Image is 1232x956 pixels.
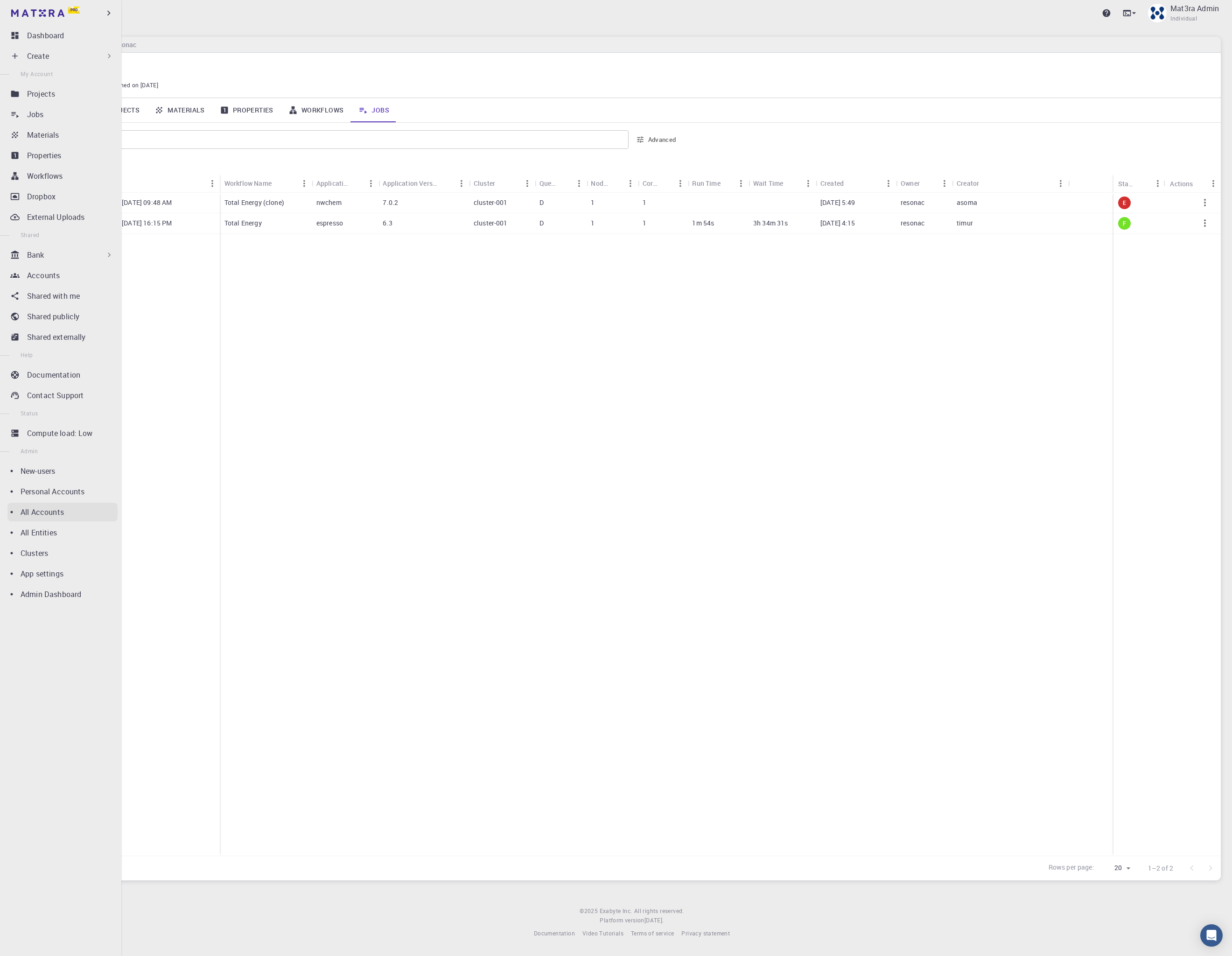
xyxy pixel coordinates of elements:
[147,98,212,122] a: Materials
[112,81,158,90] span: Joined on [DATE]
[21,527,57,538] p: All Entities
[21,465,55,477] p: New-users
[212,98,281,122] a: Properties
[27,88,55,99] p: Projects
[672,176,687,191] button: Menu
[7,462,118,480] a: New-users
[1148,4,1167,22] img: Mat3ra Admin
[801,176,816,191] button: Menu
[474,198,508,207] p: cluster-001
[21,568,63,579] p: App settings
[539,174,557,192] div: Queue
[7,328,118,346] a: Shared externally
[7,187,118,206] a: Dropbox
[820,174,844,192] div: Created
[881,176,896,191] button: Menu
[608,176,623,191] button: Sort
[21,548,48,559] p: Clusters
[224,218,262,228] p: Total Energy
[535,174,587,192] div: Queue
[1118,217,1131,230] div: finished
[692,174,720,192] div: Run Time
[644,916,664,924] span: [DATE] .
[1170,175,1193,193] div: Actions
[383,198,398,207] p: 7.0.2
[383,218,392,228] p: 6.3
[11,9,64,17] img: logo
[316,174,349,192] div: Application
[586,174,638,192] div: Nodes
[7,126,118,144] a: Materials
[27,109,44,120] p: Jobs
[27,170,63,182] p: Workflows
[749,174,816,192] div: Wait Time
[820,198,855,207] p: [DATE] 5:49
[7,266,118,285] a: Accounts
[753,174,783,192] div: Wait Time
[1118,197,1131,209] div: error
[21,409,38,417] span: Status
[1098,861,1133,875] div: 20
[844,176,859,191] button: Sort
[600,907,632,916] a: Exabyte Inc.
[7,424,118,443] a: Compute load: Low
[1206,176,1221,191] button: Menu
[600,916,644,925] span: Platform version
[27,369,80,380] p: Documentation
[383,174,439,192] div: Application Version
[816,174,896,192] div: Created
[901,218,924,228] p: resonac
[312,174,378,192] div: Application
[534,929,575,938] a: Documentation
[474,174,495,192] div: Cluster
[591,218,595,228] p: 1
[21,231,39,239] span: Shared
[469,174,535,192] div: Cluster
[316,218,343,228] p: espresso
[20,7,53,15] span: Support
[582,929,623,937] span: Video Tutorials
[681,929,730,937] span: Privacy statement
[297,176,312,191] button: Menu
[474,218,508,228] p: cluster-001
[734,176,749,191] button: Menu
[591,174,608,192] div: Nodes
[27,30,64,41] p: Dashboard
[631,929,674,937] span: Terms of service
[27,129,59,141] p: Materials
[495,176,510,191] button: Sort
[937,176,952,191] button: Menu
[681,929,730,938] a: Privacy statement
[634,907,684,916] span: All rights reserved.
[224,174,272,192] div: Workflow Name
[1119,219,1130,227] span: F
[658,176,672,191] button: Sort
[7,246,118,264] div: Bank
[1200,924,1223,947] div: Open Intercom Messenger
[363,176,378,191] button: Menu
[378,174,469,192] div: Application Version
[27,428,93,439] p: Compute load: Low
[7,544,118,562] a: Clusters
[979,176,994,191] button: Sort
[351,98,397,122] a: Jobs
[901,174,920,192] div: Owner
[556,176,571,191] button: Sort
[21,351,33,358] span: Help
[643,198,646,207] p: 1
[632,132,681,147] button: Advanced
[21,70,53,77] span: My Account
[638,174,688,192] div: Cores
[692,218,714,228] p: 1m 54s
[957,198,977,207] p: asoma
[1150,176,1165,191] button: Menu
[80,60,1206,71] p: Resonac
[7,84,118,103] a: Projects
[643,218,646,228] p: 1
[1165,175,1221,193] div: Actions
[27,249,44,260] p: Bank
[896,174,952,192] div: Owner
[539,218,544,228] p: D
[539,198,544,207] p: D
[107,40,136,50] h6: Resonac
